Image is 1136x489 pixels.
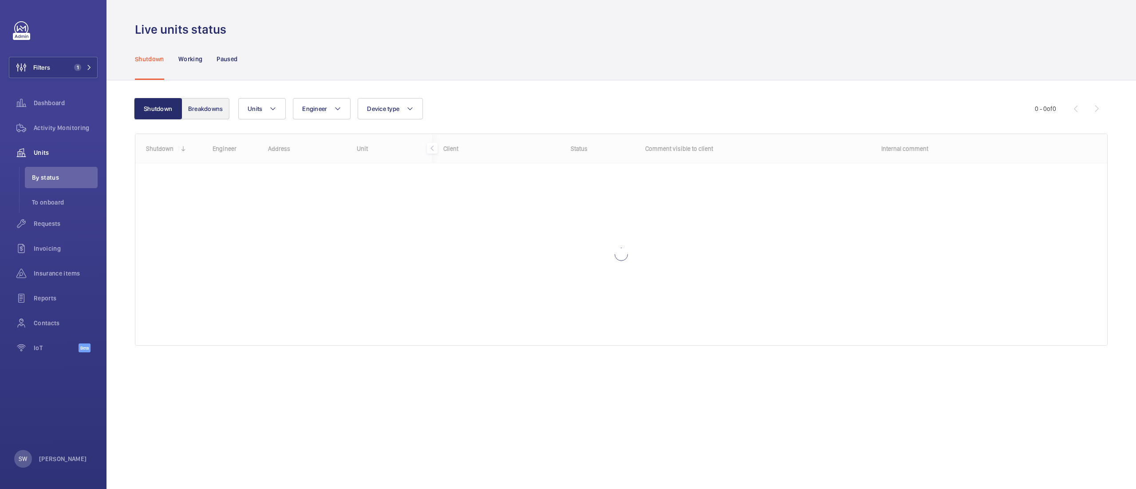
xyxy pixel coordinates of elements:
[34,244,98,253] span: Invoicing
[1035,106,1056,112] span: 0 - 0 0
[74,64,81,71] span: 1
[79,343,91,352] span: Beta
[135,21,232,38] h1: Live units status
[19,454,27,463] p: SW
[34,343,79,352] span: IoT
[367,105,399,112] span: Device type
[248,105,262,112] span: Units
[217,55,237,63] p: Paused
[181,98,229,119] button: Breakdowns
[34,148,98,157] span: Units
[302,105,327,112] span: Engineer
[39,454,87,463] p: [PERSON_NAME]
[32,173,98,182] span: By status
[135,55,164,63] p: Shutdown
[9,57,98,78] button: Filters1
[293,98,351,119] button: Engineer
[34,319,98,327] span: Contacts
[1047,105,1053,112] span: of
[238,98,286,119] button: Units
[358,98,423,119] button: Device type
[32,198,98,207] span: To onboard
[34,123,98,132] span: Activity Monitoring
[34,294,98,303] span: Reports
[34,99,98,107] span: Dashboard
[178,55,202,63] p: Working
[33,63,50,72] span: Filters
[134,98,182,119] button: Shutdown
[34,269,98,278] span: Insurance items
[34,219,98,228] span: Requests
